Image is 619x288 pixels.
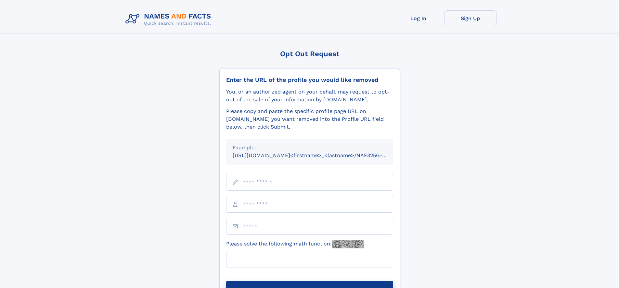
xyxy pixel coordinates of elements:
[226,107,393,131] div: Please copy and paste the specific profile page URL on [DOMAIN_NAME] you want removed into the Pr...
[393,10,445,26] a: Log In
[233,152,406,158] small: [URL][DOMAIN_NAME]<firstname>_<lastname>/NAF325G-xxxxxxxx
[226,88,393,104] div: You, or an authorized agent on your behalf, may request to opt-out of the sale of your informatio...
[226,240,364,248] label: Please solve the following math function:
[219,50,400,58] div: Opt Out Request
[445,10,496,26] a: Sign Up
[226,76,393,83] div: Enter the URL of the profile you would like removed
[123,10,216,28] img: Logo Names and Facts
[233,144,387,152] div: Example:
